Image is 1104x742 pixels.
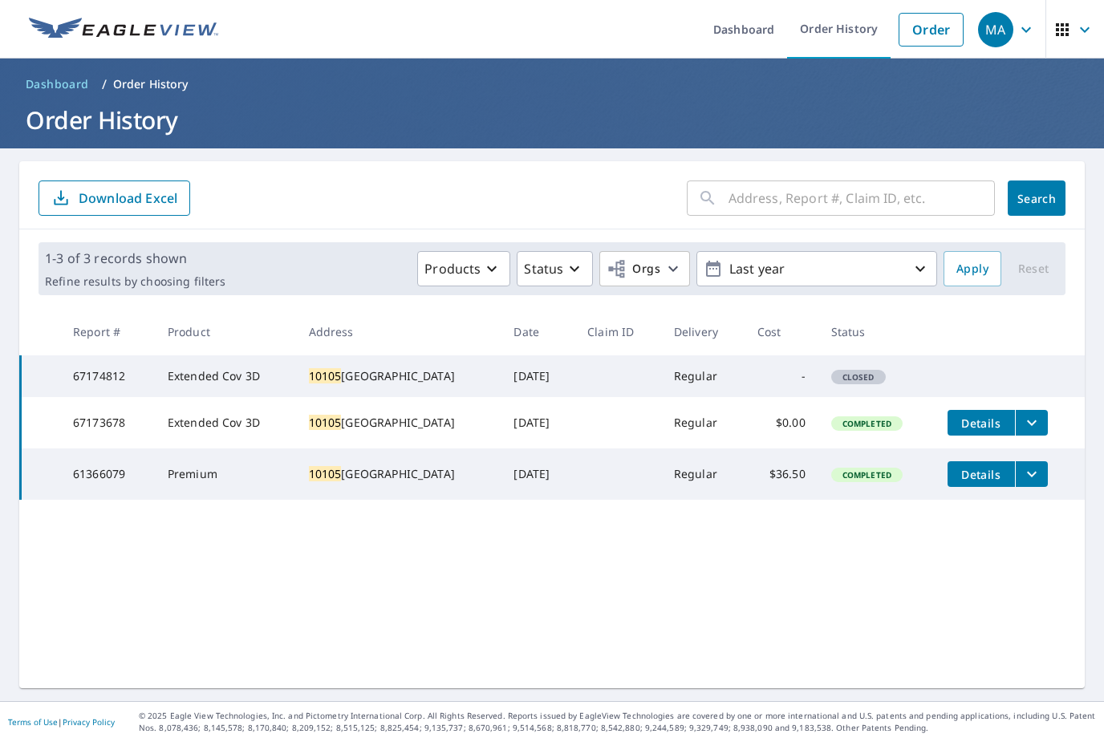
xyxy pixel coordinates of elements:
[745,448,818,500] td: $36.50
[45,274,225,289] p: Refine results by choosing filters
[501,308,574,355] th: Date
[661,448,745,500] td: Regular
[661,355,745,397] td: Regular
[296,308,501,355] th: Address
[309,368,489,384] div: [GEOGRAPHIC_DATA]
[139,710,1096,734] p: © 2025 Eagle View Technologies, Inc. and Pictometry International Corp. All Rights Reserved. Repo...
[309,368,342,383] mark: 10105
[956,259,988,279] span: Apply
[155,448,296,500] td: Premium
[29,18,218,42] img: EV Logo
[574,308,661,355] th: Claim ID
[501,397,574,448] td: [DATE]
[957,416,1005,431] span: Details
[60,397,155,448] td: 67173678
[102,75,107,94] li: /
[948,461,1015,487] button: detailsBtn-61366079
[8,717,115,727] p: |
[944,251,1001,286] button: Apply
[45,249,225,268] p: 1-3 of 3 records shown
[745,397,818,448] td: $0.00
[155,308,296,355] th: Product
[745,308,818,355] th: Cost
[155,355,296,397] td: Extended Cov 3D
[745,355,818,397] td: -
[833,418,901,429] span: Completed
[309,466,489,482] div: [GEOGRAPHIC_DATA]
[19,71,1085,97] nav: breadcrumb
[63,716,115,728] a: Privacy Policy
[309,415,342,430] mark: 10105
[1015,461,1048,487] button: filesDropdownBtn-61366079
[661,308,745,355] th: Delivery
[309,466,342,481] mark: 10105
[417,251,510,286] button: Products
[39,180,190,216] button: Download Excel
[524,259,563,278] p: Status
[1015,410,1048,436] button: filesDropdownBtn-67173678
[661,397,745,448] td: Regular
[501,448,574,500] td: [DATE]
[948,410,1015,436] button: detailsBtn-67173678
[1008,180,1065,216] button: Search
[60,308,155,355] th: Report #
[19,103,1085,136] h1: Order History
[729,176,995,221] input: Address, Report #, Claim ID, etc.
[1021,191,1053,206] span: Search
[424,259,481,278] p: Products
[79,189,177,207] p: Download Excel
[833,371,884,383] span: Closed
[899,13,964,47] a: Order
[599,251,690,286] button: Orgs
[60,355,155,397] td: 67174812
[978,12,1013,47] div: MA
[309,415,489,431] div: [GEOGRAPHIC_DATA]
[833,469,901,480] span: Completed
[60,448,155,500] td: 61366079
[26,76,89,92] span: Dashboard
[517,251,593,286] button: Status
[8,716,58,728] a: Terms of Use
[957,467,1005,482] span: Details
[19,71,95,97] a: Dashboard
[723,255,911,283] p: Last year
[501,355,574,397] td: [DATE]
[607,259,660,279] span: Orgs
[113,76,189,92] p: Order History
[155,397,296,448] td: Extended Cov 3D
[696,251,937,286] button: Last year
[818,308,935,355] th: Status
